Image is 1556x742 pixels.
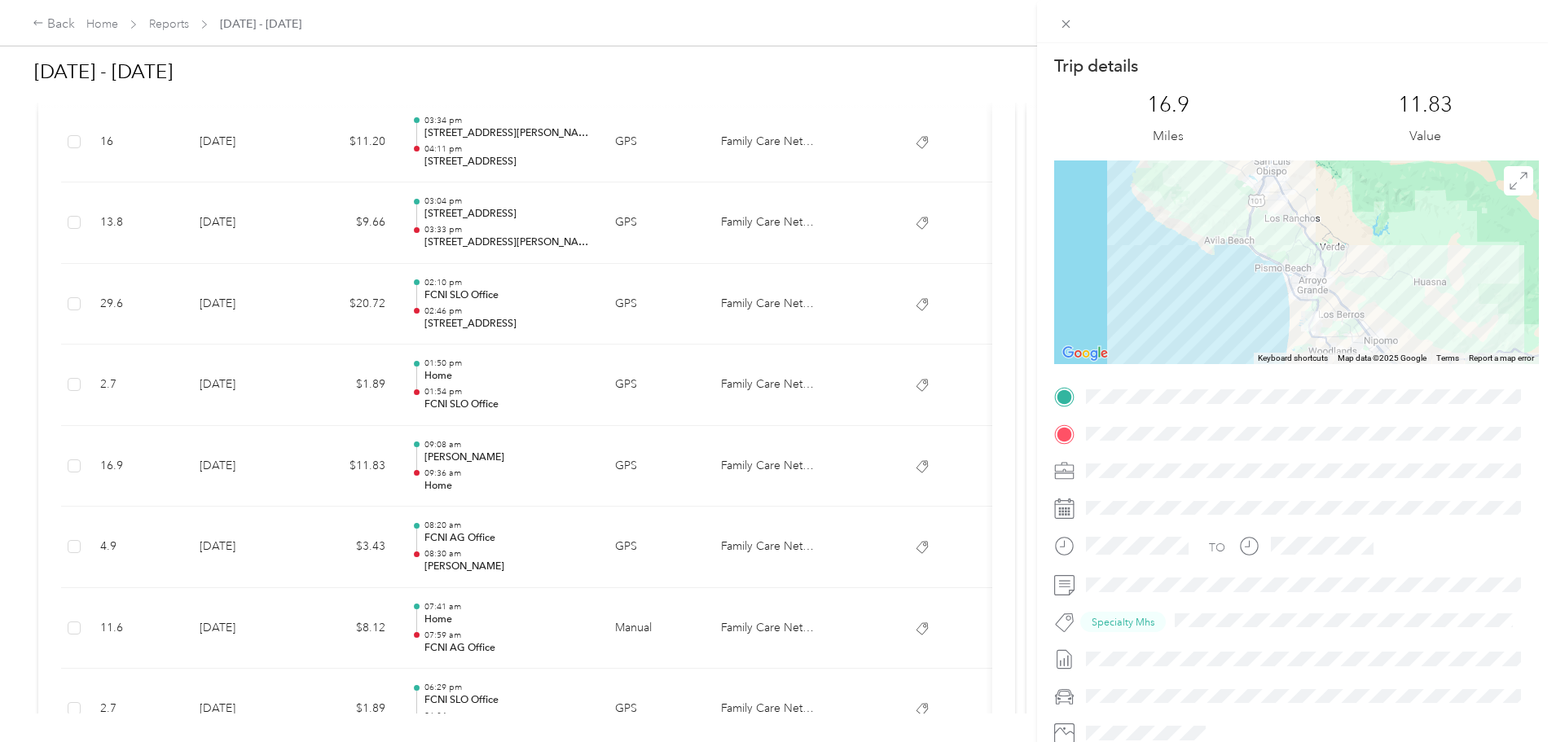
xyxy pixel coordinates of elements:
a: Open this area in Google Maps (opens a new window) [1058,343,1112,364]
div: TO [1209,539,1225,556]
a: Report a map error [1469,353,1534,362]
span: Map data ©2025 Google [1338,353,1426,362]
iframe: Everlance-gr Chat Button Frame [1465,651,1556,742]
p: 16.9 [1147,92,1189,118]
button: Keyboard shortcuts [1258,353,1328,364]
p: Trip details [1054,55,1138,77]
button: Specialty Mhs [1080,612,1166,632]
p: 11.83 [1398,92,1453,118]
p: Miles [1153,126,1184,147]
p: Value [1409,126,1441,147]
span: Specialty Mhs [1092,615,1154,630]
img: Google [1058,343,1112,364]
a: Terms (opens in new tab) [1436,353,1459,362]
